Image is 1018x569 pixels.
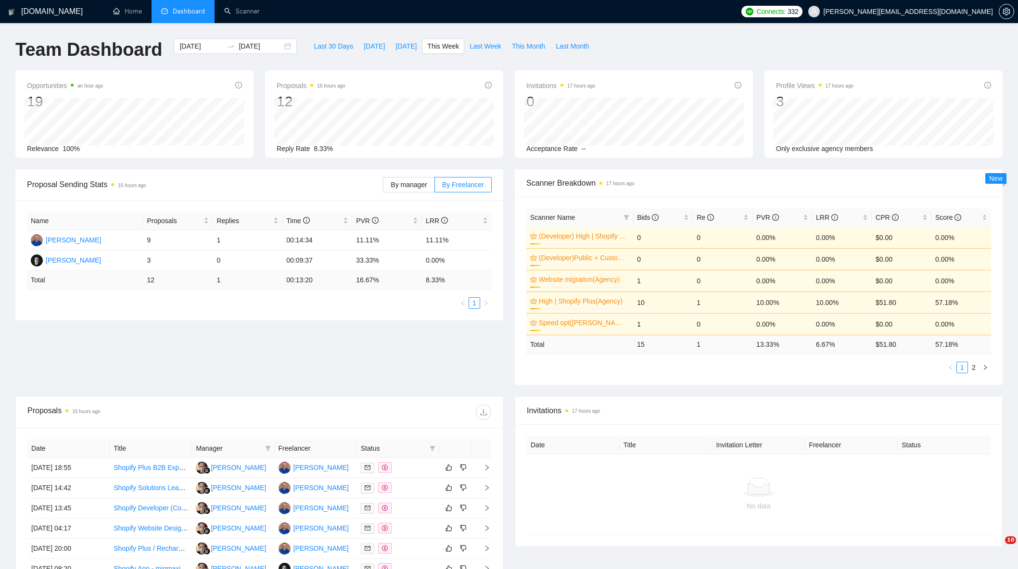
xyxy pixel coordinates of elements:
[211,482,266,493] div: [PERSON_NAME]
[985,536,1008,559] iframe: Intercom live chat
[275,439,357,458] th: Freelancer
[31,256,101,264] a: BM[PERSON_NAME]
[476,408,491,416] span: download
[982,365,988,370] span: right
[63,145,80,152] span: 100%
[114,484,280,492] a: Shopify Solutions Lead / Developer for Growing Agency
[143,251,213,271] td: 3
[530,214,575,221] span: Scanner Name
[458,543,469,554] button: dislike
[776,80,853,91] span: Profile Views
[458,482,469,493] button: dislike
[282,271,352,290] td: 00:13:20
[633,291,693,313] td: 10
[550,38,594,54] button: Last Month
[756,214,779,221] span: PVR
[931,291,991,313] td: 57.18%
[365,465,370,470] span: mail
[352,251,422,271] td: 33.33%
[811,8,817,15] span: user
[441,217,448,224] span: info-circle
[27,92,103,111] div: 19
[143,230,213,251] td: 9
[876,214,898,221] span: CPR
[27,518,110,539] td: [DATE] 04:17
[27,458,110,478] td: [DATE] 18:55
[358,38,390,54] button: [DATE]
[530,276,537,283] span: crown
[77,83,103,89] time: an hour ago
[110,458,192,478] td: Shopify Plus B2B Expert Needed (Blended Store B2B/B2C store)
[27,80,103,91] span: Opportunities
[110,478,192,498] td: Shopify Solutions Lead / Developer for Growing Agency
[196,483,266,491] a: MA[PERSON_NAME]
[931,313,991,335] td: 0.00%
[382,465,388,470] span: dollar
[110,518,192,539] td: Shopify Website Design for Cárnico Tools & Provisions
[812,291,872,313] td: 10.00%
[457,297,469,309] li: Previous Page
[279,543,291,555] img: AU
[606,181,634,186] time: 17 hours ago
[476,525,490,531] span: right
[27,478,110,498] td: [DATE] 14:42
[279,544,349,552] a: AU[PERSON_NAME]
[539,274,627,285] a: Website migration(Agency)
[227,42,235,50] span: to
[572,408,600,414] time: 17 hours ago
[317,83,345,89] time: 16 hours ago
[526,92,595,111] div: 0
[476,545,490,552] span: right
[443,502,455,514] button: like
[143,271,213,290] td: 12
[788,6,798,17] span: 332
[422,230,492,251] td: 11.11%
[693,291,752,313] td: 1
[213,230,282,251] td: 1
[213,212,282,230] th: Replies
[460,504,467,512] span: dislike
[192,439,274,458] th: Manager
[204,507,210,514] img: gigradar-bm.png
[968,362,979,373] a: 2
[567,83,595,89] time: 17 hours ago
[293,462,349,473] div: [PERSON_NAME]
[364,41,385,51] span: [DATE]
[652,214,659,221] span: info-circle
[999,8,1014,15] a: setting
[707,214,714,221] span: info-circle
[526,80,595,91] span: Invitations
[443,522,455,534] button: like
[476,405,491,420] button: download
[445,544,452,552] span: like
[527,405,991,417] span: Invitations
[204,548,210,555] img: gigradar-bm.png
[445,464,452,471] span: like
[382,485,388,491] span: dollar
[293,482,349,493] div: [PERSON_NAME]
[8,4,15,20] img: logo
[980,362,991,373] button: right
[147,215,202,226] span: Proposals
[15,38,162,61] h1: Team Dashboard
[31,234,43,246] img: AU
[279,462,291,474] img: AU
[27,145,59,152] span: Relevance
[776,145,873,152] span: Only exclusive agency members
[27,439,110,458] th: Date
[27,539,110,559] td: [DATE] 20:00
[812,313,872,335] td: 0.00%
[470,41,501,51] span: Last Week
[263,441,273,455] span: filter
[196,482,208,494] img: MA
[235,82,242,89] span: info-circle
[445,504,452,512] span: like
[277,145,310,152] span: Reply Rate
[464,38,507,54] button: Last Week
[391,181,427,189] span: By manager
[752,270,812,291] td: 0.00%
[365,545,370,551] span: mail
[179,41,223,51] input: Start date
[872,227,931,248] td: $0.00
[279,524,349,531] a: AU[PERSON_NAME]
